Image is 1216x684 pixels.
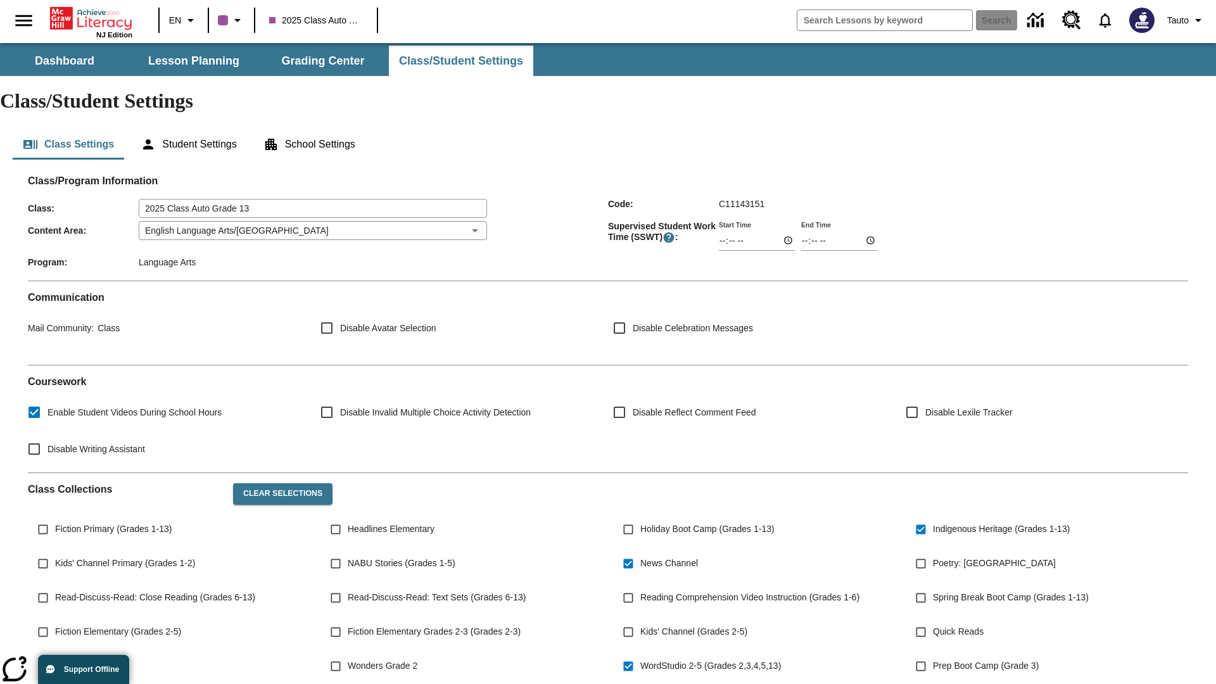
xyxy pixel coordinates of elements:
button: Class/Student Settings [389,46,533,76]
span: NABU Stories (Grades 1-5) [348,557,455,570]
span: Spring Break Boot Camp (Grades 1-13) [933,591,1089,604]
span: Disable Invalid Multiple Choice Activity Detection [340,406,531,419]
span: Read-Discuss-Read: Close Reading (Grades 6-13) [55,591,255,604]
input: search field [797,10,972,30]
span: Code : [608,199,719,209]
span: Content Area : [28,225,139,236]
label: Start Time [719,220,751,229]
button: Select a new avatar [1122,4,1162,37]
span: EN [169,14,181,27]
span: Lesson Planning [148,54,239,68]
span: Class/Student Settings [399,54,523,68]
span: Disable Celebration Messages [633,322,753,335]
span: News Channel [640,557,698,570]
div: English Language Arts/[GEOGRAPHIC_DATA] [139,221,487,240]
input: Class [139,199,487,218]
span: Disable Avatar Selection [340,322,436,335]
span: Indigenous Heritage (Grades 1-13) [933,522,1070,536]
span: NJ Edition [96,31,132,39]
h2: Course work [28,376,1188,388]
span: C11143151 [719,199,764,209]
span: Language Arts [139,257,196,267]
span: Wonders Grade 2 [348,659,417,673]
span: Holiday Boot Camp (Grades 1-13) [640,522,775,536]
button: Grading Center [260,46,386,76]
span: Prep Boot Camp (Grade 3) [933,659,1039,673]
h2: Class/Program Information [28,175,1188,187]
div: Home [50,4,132,39]
span: Grading Center [281,54,364,68]
span: Dashboard [35,54,94,68]
button: Supervised Student Work Time is the timeframe when students can take LevelSet and when lessons ar... [662,231,675,244]
img: Avatar [1129,8,1155,33]
span: Disable Writing Assistant [47,443,145,456]
button: Profile/Settings [1162,9,1211,32]
span: 2025 Class Auto Grade 13 [269,14,363,27]
span: Class [94,323,120,333]
span: Disable Lexile Tracker [925,406,1013,419]
a: Resource Center, Will open in new tab [1054,3,1089,37]
span: Poetry: [GEOGRAPHIC_DATA] [933,557,1056,570]
span: Kids' Channel (Grades 2-5) [640,625,747,638]
h2: Class Collections [28,483,223,495]
span: Tauto [1167,14,1189,27]
span: Headlines Elementary [348,522,434,536]
span: Program : [28,257,139,267]
span: Supervised Student Work Time (SSWT) : [608,221,719,244]
button: Open side menu [5,2,42,39]
div: Coursework [28,376,1188,462]
div: Class/Student Settings [13,129,1203,160]
button: Language: EN, Select a language [163,9,204,32]
span: Quick Reads [933,625,984,638]
button: Class color is purple. Change class color [213,9,250,32]
a: Data Center [1020,3,1054,38]
a: Notifications [1089,4,1122,37]
div: Communication [28,291,1188,355]
button: Lesson Planning [130,46,257,76]
button: Support Offline [38,655,129,684]
button: Student Settings [130,129,246,160]
label: End Time [801,220,831,229]
span: Support Offline [64,665,119,674]
div: Class/Program Information [28,187,1188,270]
span: Disable Reflect Comment Feed [633,406,756,419]
button: Dashboard [1,46,128,76]
span: Read-Discuss-Read: Text Sets (Grades 6-13) [348,591,526,604]
span: Fiction Elementary Grades 2-3 (Grades 2-3) [348,625,521,638]
span: Fiction Elementary (Grades 2-5) [55,625,181,638]
button: Class Settings [13,129,124,160]
span: Reading Comprehension Video Instruction (Grades 1-6) [640,591,859,604]
span: Class : [28,203,139,213]
span: Kids' Channel Primary (Grades 1-2) [55,557,195,570]
span: Mail Community : [28,323,94,333]
button: School Settings [253,129,365,160]
span: Enable Student Videos During School Hours [47,406,222,419]
span: Fiction Primary (Grades 1-13) [55,522,172,536]
span: WordStudio 2-5 (Grades 2,3,4,5,13) [640,659,781,673]
button: Clear Selections [233,483,332,505]
h2: Communication [28,291,1188,303]
a: Home [50,6,132,31]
